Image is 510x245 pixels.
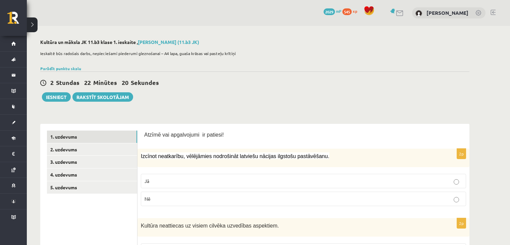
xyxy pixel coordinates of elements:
p: Ieskaitē būs radošais darbs, nepieciešami piederumi gleznošanai – A4 lapa, guaša krāsas vai paste... [40,50,466,56]
span: Atzīmē vai apgalvojumi ir patiesi! [144,132,224,138]
input: Jā [454,179,459,185]
span: 2029 [324,8,335,15]
p: 2p [457,218,466,229]
a: 545 xp [342,8,360,14]
span: mP [336,8,341,14]
a: Rakstīt skolotājam [72,92,133,102]
a: 1. uzdevums [47,131,137,143]
span: 22 [84,79,91,86]
h2: Kultūra un māksla JK 11.b3 klase 1. ieskaite , [40,39,469,45]
a: 2029 mP [324,8,341,14]
img: Paula Petrovska [415,10,422,17]
a: 3. uzdevums [47,156,137,168]
a: 5. uzdevums [47,181,137,194]
button: Iesniegt [42,92,71,102]
span: 2 [50,79,54,86]
span: Izcīnot neatkarību, vēlējāmies nodrošināt latviešu nācijas ilgstošu pastāvēšanu. [141,153,329,159]
span: xp [353,8,357,14]
span: 545 [342,8,352,15]
span: Sekundes [131,79,159,86]
input: Nē [454,197,459,202]
span: Stundas [56,79,79,86]
span: 20 [122,79,128,86]
a: 4. uzdevums [47,168,137,181]
a: [PERSON_NAME] [427,9,468,16]
span: Jā [145,178,149,184]
a: Parādīt punktu skalu [40,66,81,71]
a: [PERSON_NAME] (11.b3 JK) [138,39,199,45]
p: 2p [457,148,466,159]
a: Rīgas 1. Tālmācības vidusskola [7,12,27,29]
span: Minūtes [93,79,117,86]
a: 2. uzdevums [47,143,137,156]
span: Nē [145,196,151,202]
span: Kultūra neattiecas uz visiem cilvēka uzvedības aspektiem. [141,223,279,229]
